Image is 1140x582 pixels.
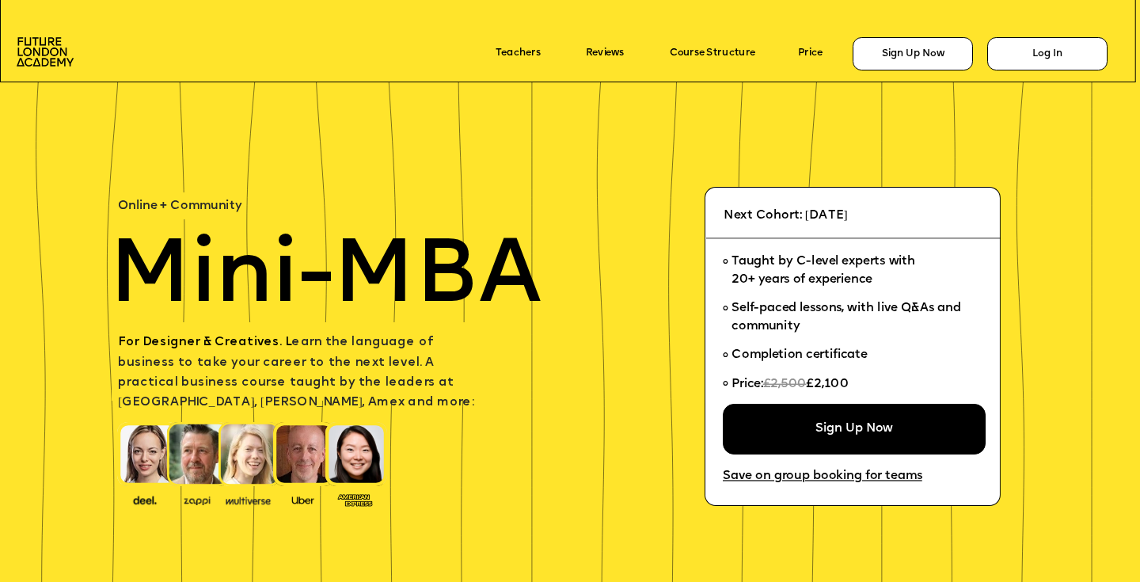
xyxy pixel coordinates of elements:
[731,302,964,332] span: Self-paced lessons, with live Q&As and community
[222,492,275,506] img: image-b7d05013-d886-4065-8d38-3eca2af40620.png
[670,48,755,59] a: Course Structure
[806,378,848,390] span: £2,100
[723,470,922,483] a: Save on group booking for teams
[731,255,915,285] span: Taught by C-level experts with 20+ years of experience
[118,337,473,409] span: earn the language of business to take your career to the next level. A practical business course ...
[496,48,540,59] a: Teachers
[118,337,291,348] span: For Designer & Creatives. L
[586,48,624,59] a: Reviews
[280,493,325,505] img: image-99cff0b2-a396-4aab-8550-cf4071da2cb9.png
[332,491,377,508] img: image-93eab660-639c-4de6-957c-4ae039a0235a.png
[123,492,167,506] img: image-388f4489-9820-4c53-9b08-f7df0b8d4ae2.png
[118,200,241,212] span: Online + Community
[724,210,848,222] span: Next Cohort: [DATE]
[17,37,74,67] img: image-aac980e9-41de-4c2d-a048-f29dd30a0068.png
[731,378,762,390] span: Price:
[175,493,219,505] img: image-b2f1584c-cbf7-4a77-bbe0-f56ae6ee31f2.png
[731,348,868,360] span: Completion certificate
[762,378,806,390] span: £2,500
[798,48,823,59] a: Price
[109,234,541,324] span: Mini-MBA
